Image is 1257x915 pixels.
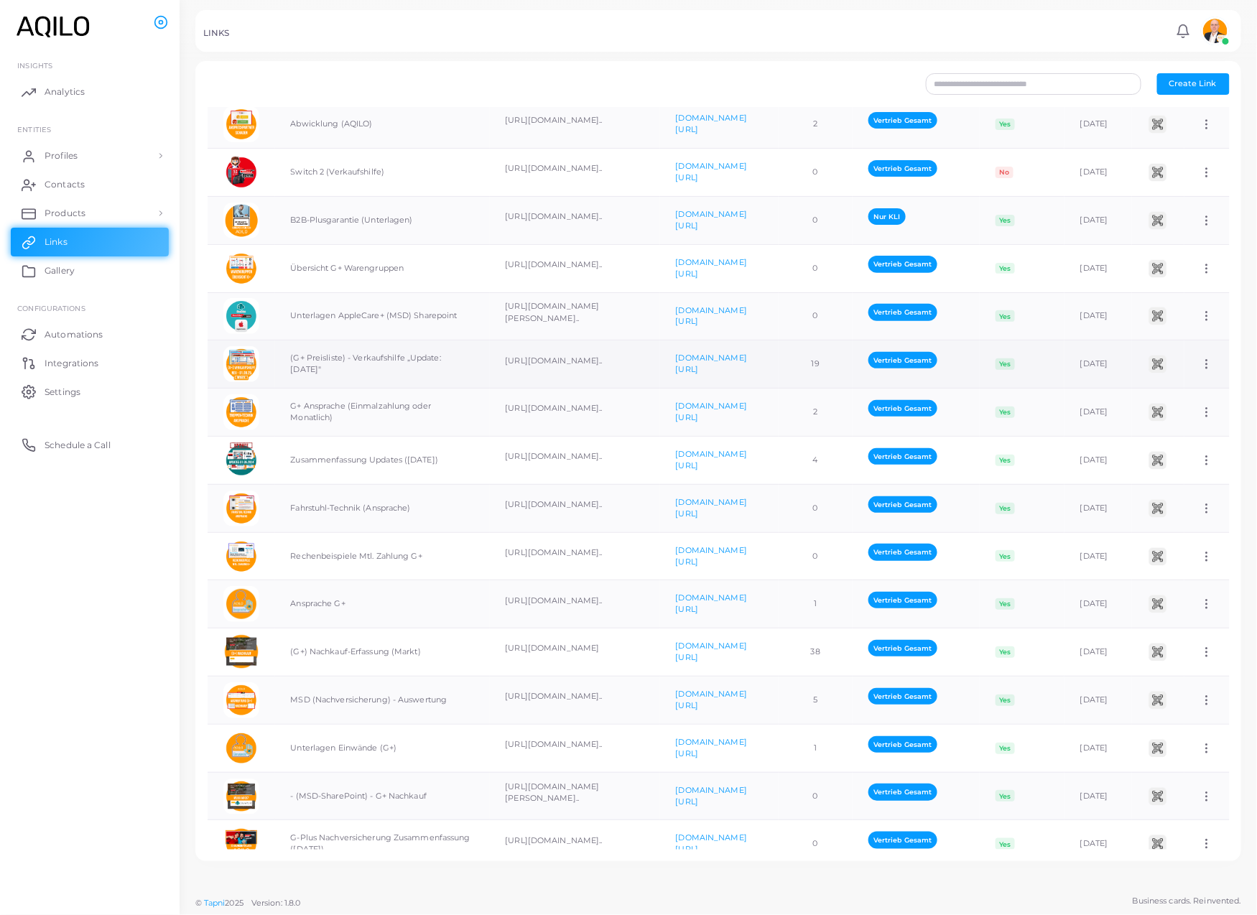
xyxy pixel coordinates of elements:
span: Yes [996,743,1015,754]
span: Configurations [17,304,85,312]
td: 19 [779,340,853,389]
p: [URL][DOMAIN_NAME].. [506,498,644,511]
span: Yes [996,407,1015,418]
img: avatar [1201,17,1230,45]
a: [DOMAIN_NAME][URL] [676,209,747,231]
td: (G+ Preisliste) - Verkaufshilfe „Update: [DATE]" [275,340,490,389]
img: b6sHpRyVvnGVoPYCNcqiVNhDnxskLgOA-1723552015733.png [223,106,259,142]
td: 0 [779,196,853,244]
td: [DATE] [1064,196,1133,244]
td: 38 [779,628,853,677]
span: Analytics [45,85,85,98]
img: qr2.png [1147,786,1169,807]
span: Products [45,207,85,220]
span: Create Link [1169,78,1217,88]
a: [DOMAIN_NAME][URL] [676,689,747,710]
span: Vertrieb Gesamt [868,496,937,513]
span: Links [45,236,68,249]
span: Yes [996,455,1015,466]
span: Vertrieb Gesamt [868,256,937,272]
a: [DOMAIN_NAME][URL] [676,305,747,327]
span: Vertrieb Gesamt [868,688,937,705]
img: aeoCMl7BIkno7LgiYSsWhlAFS-1738561549864.png [223,539,259,575]
img: Wq45dthKCaAyEeW9uhuaKXuKjxwWfHvM-1701686500945.png [223,586,259,622]
p: [URL][DOMAIN_NAME][PERSON_NAME].. [506,300,644,324]
td: 5 [779,677,853,725]
span: Vertrieb Gesamt [868,736,937,753]
span: Nur KLI [868,208,906,225]
img: j94X8f8fDXViSqzWLykBWQ5lr6oRqMVk-1707311449109.png [223,730,259,766]
img: d1uC3eYsnb4TrC3dth0nMJngYSIUWAHF-1705675359009.png [223,634,259,670]
td: 0 [779,772,853,820]
td: G+ Ansprache (Einmalzahlung oder Monatlich) [275,389,490,437]
img: qr2.png [1147,305,1169,327]
td: [DATE] [1064,101,1133,149]
td: Übersicht G+ Warengruppen [275,244,490,292]
a: Schedule a Call [11,430,169,459]
img: qr2.png [1147,738,1169,759]
td: 0 [779,244,853,292]
td: Switch 2 (Verkaufshilfe) [275,149,490,197]
p: [URL][DOMAIN_NAME].. [506,450,644,463]
img: qr2.png [1147,210,1169,231]
a: Analytics [11,78,169,106]
p: [URL][DOMAIN_NAME].. [506,690,644,702]
span: Yes [996,358,1015,370]
img: DxZ1JtjWTak3hsKKqPctMUzc2gmjbbwa-1756477200812.png [223,346,259,382]
a: [DOMAIN_NAME][URL] [676,449,747,470]
td: 1 [779,724,853,772]
span: ENTITIES [17,125,51,134]
img: qr2.png [1147,546,1169,567]
p: [URL][DOMAIN_NAME].. [506,114,644,126]
span: Settings [45,386,80,399]
td: [DATE] [1064,628,1133,677]
span: No [996,167,1014,178]
a: Products [11,199,169,228]
td: [DATE] [1064,677,1133,725]
span: Yes [996,838,1015,850]
span: Vertrieb Gesamt [868,448,937,465]
td: 4 [779,436,853,484]
img: qr2.png [1147,593,1169,615]
span: Vertrieb Gesamt [868,112,937,129]
td: [DATE] [1064,580,1133,628]
span: Vertrieb Gesamt [868,400,937,417]
span: Vertrieb Gesamt [868,544,937,560]
span: Business cards. Reinvented. [1133,895,1241,907]
span: Yes [996,646,1015,658]
img: qr2.png [1147,401,1169,423]
a: [DOMAIN_NAME][URL] [676,353,747,374]
span: Yes [996,550,1015,562]
img: qr2.png [1147,353,1169,375]
img: BEiEKgNTvMdhh1WRnZ89v9ctfmNMZJv6-1738561187649.png [223,491,259,526]
td: Unterlagen AppleCare+ (MSD) Sharepoint [275,292,490,340]
a: [DOMAIN_NAME][URL] [676,497,747,519]
span: INSIGHTS [17,61,52,70]
a: Gallery [11,256,169,285]
span: Contacts [45,178,85,191]
td: MSD (Nachversicherung) - Auswertung [275,677,490,725]
span: Vertrieb Gesamt [868,784,937,800]
td: [DATE] [1064,436,1133,484]
a: Automations [11,320,169,348]
td: Ansprache G+ [275,580,490,628]
img: qr2.png [1147,641,1169,663]
td: Zusammenfassung Updates ([DATE]) [275,436,490,484]
span: Yes [996,119,1015,130]
td: [DATE] [1064,149,1133,197]
td: [DATE] [1064,532,1133,580]
h5: LINKS [203,28,230,38]
td: 0 [779,532,853,580]
a: [DOMAIN_NAME][URL] [676,593,747,614]
p: [URL][DOMAIN_NAME] [506,642,644,654]
a: Contacts [11,170,169,199]
a: [DOMAIN_NAME][URL] [676,785,747,807]
img: qr2.png [1147,258,1169,279]
span: Vertrieb Gesamt [868,160,937,177]
span: Vertrieb Gesamt [868,352,937,368]
img: QWORUZL8cp7TuJkK42NxttUtU-1731963778385.png [223,203,259,238]
td: Abwicklung (AQILO) [275,101,490,149]
img: oahu4kT1Ir0BWLC9Og3T6kHwy-1738560540944.png [223,251,259,287]
td: [DATE] [1064,820,1133,868]
button: Create Link [1157,73,1230,95]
